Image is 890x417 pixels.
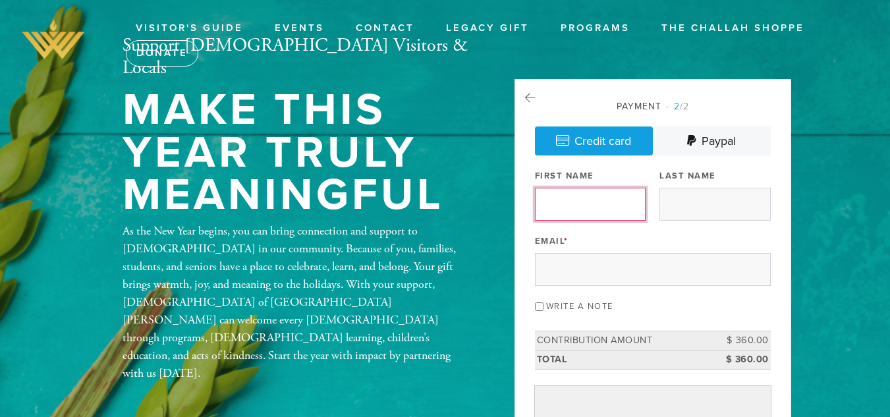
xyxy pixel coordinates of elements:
div: Payment [535,99,771,113]
label: Last Name [659,170,716,182]
td: Total [535,350,711,369]
span: /2 [666,101,689,112]
a: The Challah Shoppe [652,16,814,41]
td: Contribution Amount [535,331,711,350]
span: This field is required. [564,236,569,246]
label: First Name [535,170,594,182]
td: $ 360.00 [711,331,771,350]
a: Visitor's Guide [126,16,253,41]
a: Credit card [535,126,653,155]
img: A10802_Chabad_Logo_AP%20%285%29%20-%20Edited.png [20,16,87,63]
span: 2 [674,101,680,112]
a: Legacy Gift [436,16,539,41]
label: Write a note [546,301,613,312]
a: Contact [346,16,424,41]
label: Email [535,235,569,247]
h1: Make This Year Truly Meaningful [123,89,472,217]
a: Donate [126,40,198,67]
a: Events [265,16,334,41]
div: As the New Year begins, you can bring connection and support to [DEMOGRAPHIC_DATA] in our communi... [123,222,472,382]
a: Programs [551,16,640,41]
a: Paypal [653,126,771,155]
td: $ 360.00 [711,350,771,369]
